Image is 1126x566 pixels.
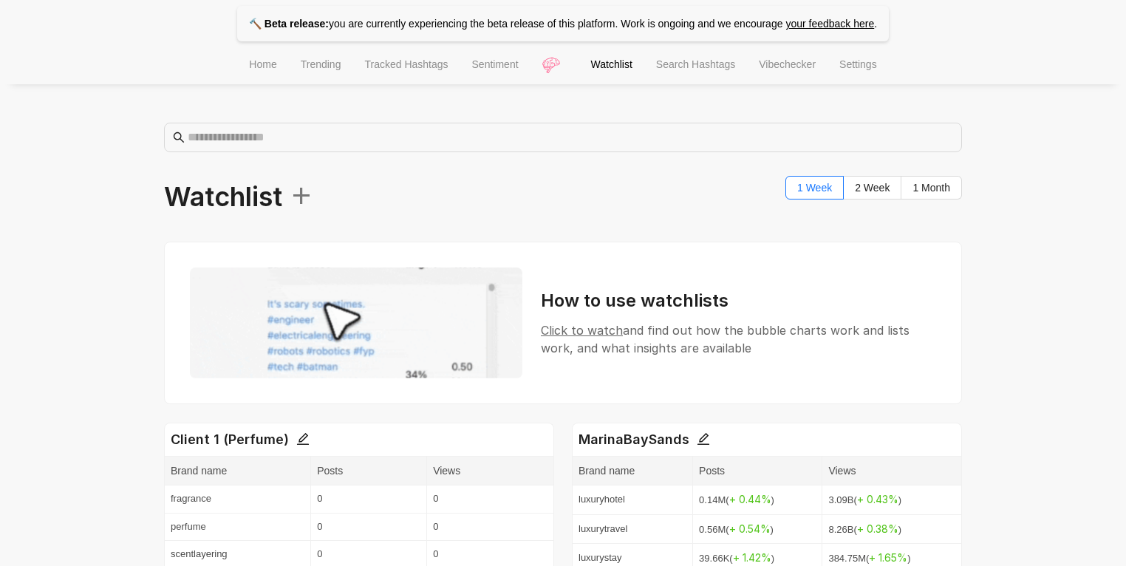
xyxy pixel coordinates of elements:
[173,132,185,143] span: search
[822,457,962,485] th: Views
[839,58,877,70] span: Settings
[579,523,627,534] span: luxurytravel
[853,524,901,535] span: ( )
[317,548,322,559] span: 0
[726,494,774,505] span: ( )
[853,494,901,505] span: ( )
[785,18,874,30] a: your feedback here
[301,58,341,70] span: Trending
[171,548,228,559] span: scentlayering
[472,58,519,70] span: Sentiment
[573,457,693,485] th: Brand name
[828,494,901,505] span: 3.09B
[697,432,710,446] span: edit
[733,551,771,564] span: + 1.42 %
[296,432,310,446] span: edit
[190,267,522,378] img: Watchlist preview showing how to use watchlist
[282,171,313,215] span: +
[699,494,774,505] span: 0.14M
[857,493,898,505] span: + 0.43 %
[729,493,771,505] span: + 0.44 %
[311,457,427,485] th: Posts
[164,176,313,218] span: Watchlist
[912,182,950,194] span: 1 Month
[828,524,901,535] span: 8.26B
[249,18,329,30] strong: 🔨 Beta release:
[579,552,622,563] span: luxurystay
[656,58,735,70] span: Search Hashtags
[759,58,816,70] span: Vibechecker
[364,58,448,70] span: Tracked Hashtags
[541,321,936,357] div: and find out how the bubble charts work and lists work, and what insights are available
[249,58,276,70] span: Home
[427,457,554,485] th: Views
[171,521,206,532] span: perfume
[237,6,889,41] p: you are currently experiencing the beta release of this platform. Work is ongoing and we encourage .
[699,553,774,564] span: 39.66K
[591,58,632,70] span: Watchlist
[857,522,898,535] span: + 0.38 %
[579,494,625,505] span: luxuryhotel
[165,457,311,485] th: Brand name
[171,493,211,504] span: fragrance
[729,553,774,564] span: ( )
[866,553,911,564] span: ( )
[317,493,322,504] span: 0
[433,493,438,504] span: 0
[726,524,774,535] span: ( )
[869,551,907,564] span: + 1.65 %
[541,323,623,338] span: Click to watch
[729,522,771,535] span: + 0.54 %
[317,521,322,532] span: 0
[693,457,822,485] th: Posts
[579,432,710,447] strong: MarinaBaySands
[699,524,774,535] span: 0.56M
[797,182,832,194] span: 1 Week
[433,548,438,559] span: 0
[433,521,438,532] span: 0
[855,182,890,194] span: 2 Week
[828,553,910,564] span: 384.75M
[541,289,936,313] h3: How to use watchlists
[171,432,310,447] strong: Client 1 (Perfume)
